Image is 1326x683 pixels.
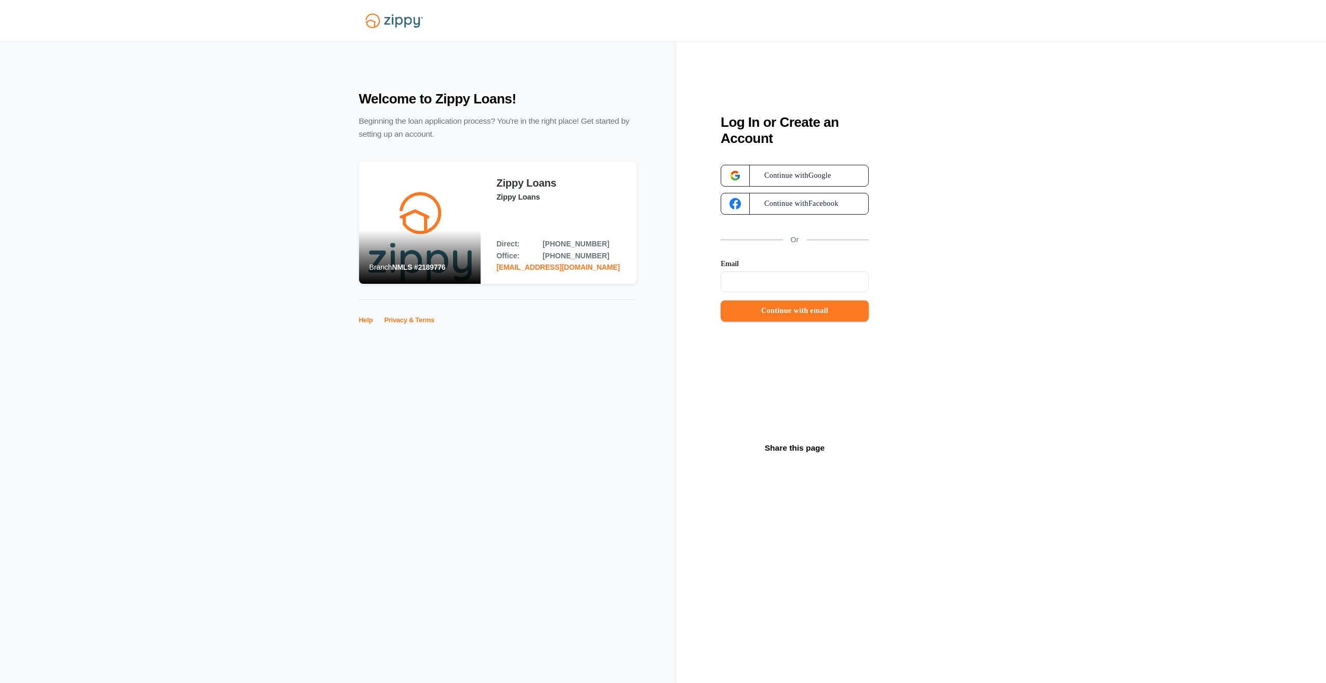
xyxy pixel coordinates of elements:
[359,116,634,139] span: Beginning the loan application process? You're in the right place! Get started by setting up an a...
[359,91,637,107] h1: Welcome to Zippy Loans!
[721,165,869,187] a: google-logoContinue withGoogle
[721,271,869,292] input: Email Address
[721,259,869,269] label: Email
[392,262,442,271] span: NMLS #2189776
[721,300,869,322] button: Continue with email
[542,238,626,249] a: Direct Phone: 512-975-2947
[496,250,532,261] p: Office:
[496,238,532,249] p: Direct:
[764,443,826,453] button: Share This Page
[754,200,845,207] span: Continue with Facebook
[791,233,799,246] p: Or
[369,262,392,271] span: Branch
[730,198,741,209] img: google-logo
[721,114,869,147] h3: Log In or Create an Account
[496,262,612,271] a: Email Address: zippyguide@zippymh.com
[754,172,837,179] span: Continue with Google
[359,9,429,33] img: Lender Logo
[542,250,626,261] a: Office Phone: 512-975-2947
[383,316,430,324] a: Privacy & Terms
[359,316,373,324] a: Help
[730,170,741,181] img: google-logo
[721,193,869,215] a: google-logoContinue withFacebook
[496,177,626,189] h3: Zippy Loans
[496,191,626,203] p: Zippy Loans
